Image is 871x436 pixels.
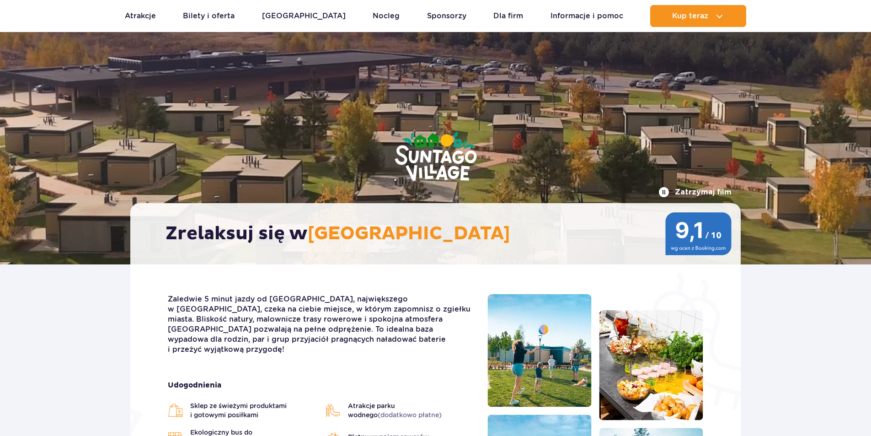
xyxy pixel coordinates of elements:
[358,96,513,219] img: Suntago Village
[308,222,510,245] span: [GEOGRAPHIC_DATA]
[672,12,708,20] span: Kup teraz
[166,222,715,245] h2: Zrelaksuj się w
[262,5,346,27] a: [GEOGRAPHIC_DATA]
[373,5,400,27] a: Nocleg
[125,5,156,27] a: Atrakcje
[650,5,746,27] button: Kup teraz
[183,5,235,27] a: Bilety i oferta
[190,401,316,420] span: Sklep ze świeżymi produktami i gotowymi posiłkami
[168,380,474,390] strong: Udogodnienia
[550,5,623,27] a: Informacje i pomoc
[493,5,523,27] a: Dla firm
[168,294,474,355] p: Zaledwie 5 minut jazdy od [GEOGRAPHIC_DATA], największego w [GEOGRAPHIC_DATA], czeka na ciebie mi...
[348,401,474,420] span: Atrakcje parku wodnego
[665,212,732,255] img: 9,1/10 wg ocen z Booking.com
[658,187,732,198] button: Zatrzymaj film
[378,411,442,419] span: (dodatkowo płatne)
[427,5,466,27] a: Sponsorzy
